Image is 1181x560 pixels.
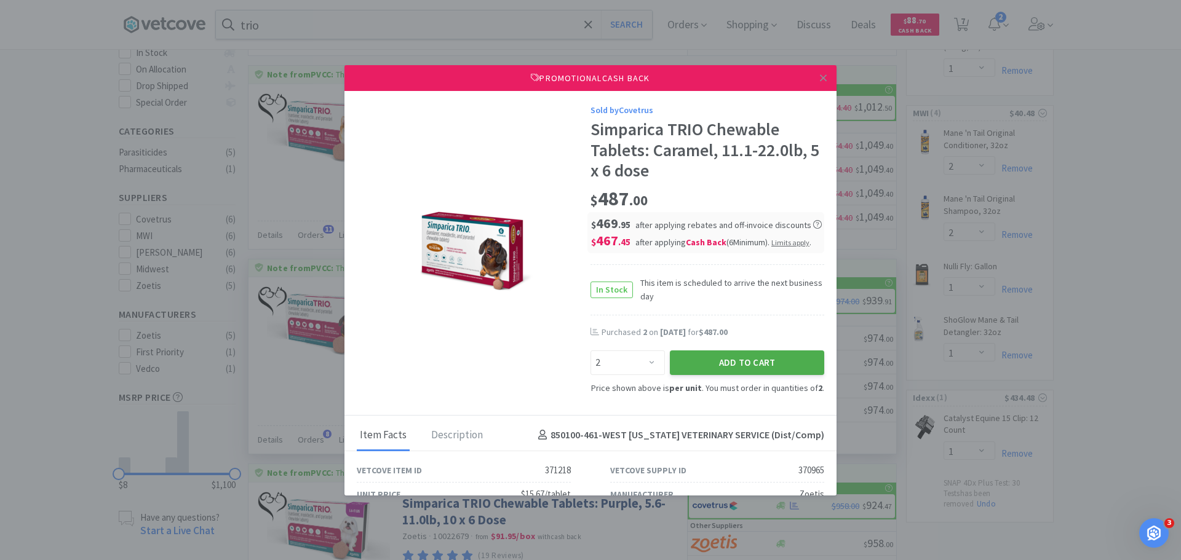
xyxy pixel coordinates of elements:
h4: 850100-461 - WEST [US_STATE] VETERINARY SERVICE (Dist/Comp) [533,427,824,443]
span: [DATE] [660,326,686,337]
span: $487.00 [699,326,728,337]
span: 469 [591,215,630,232]
button: Add to Cart [670,350,824,375]
div: Item Facts [357,420,410,451]
div: Description [428,420,486,451]
div: Vetcove Item ID [357,463,422,477]
div: Promotional Cash Back [344,65,837,91]
iframe: Intercom live chat [1139,518,1169,548]
div: Simparica TRIO Chewable Tablets: Caramel, 11.1-22.0lb, 5 x 6 dose [590,119,824,181]
span: 3 [1164,518,1174,528]
div: Manufacturer [610,487,674,501]
div: 371218 [545,463,571,478]
span: after applying . [635,237,811,248]
span: 487 [590,186,648,211]
span: Limits apply [771,238,809,247]
span: In Stock [591,282,632,298]
span: . 00 [629,192,648,209]
span: $ [590,192,598,209]
strong: 2 [818,382,822,393]
div: Purchased on for [602,326,824,339]
img: f739727d575042c1bfb4e8480b19eeac_370965.png [415,172,533,326]
span: . 45 [618,236,630,248]
div: Vetcove Supply ID [610,463,686,477]
div: $15.67/tablet [521,487,571,502]
div: Zoetis [799,487,824,502]
span: This item is scheduled to arrive the next business day [633,276,824,304]
span: ( 6 Minimum) [726,237,768,248]
div: Unit Price [357,487,400,501]
span: $ [591,236,596,248]
span: 2 [643,326,647,337]
span: after applying rebates and off-invoice discounts [635,219,822,231]
i: Cash Back [686,237,726,248]
div: . [771,237,811,248]
span: . 95 [618,219,630,231]
div: 370965 [798,463,824,478]
strong: per unit [669,382,702,393]
span: 467 [591,232,630,249]
span: $ [591,219,596,231]
div: Price shown above is . You must order in quantities of . [590,381,824,395]
div: Sold by Covetrus [590,103,824,117]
